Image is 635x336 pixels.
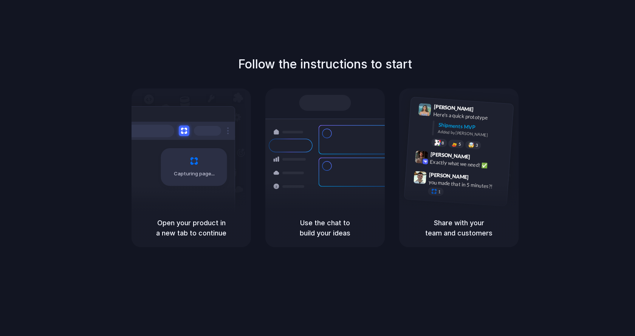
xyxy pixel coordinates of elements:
[441,141,444,145] span: 8
[433,110,509,123] div: Here's a quick prototype
[428,178,504,191] div: you made that in 5 minutes?!
[430,150,470,161] span: [PERSON_NAME]
[430,158,505,170] div: Exactly what we need! ✅
[438,190,441,194] span: 1
[238,55,412,73] h1: Follow the instructions to start
[475,143,478,147] span: 3
[458,142,461,146] span: 5
[438,129,507,139] div: Added by [PERSON_NAME]
[471,174,486,183] span: 9:47 AM
[476,106,491,115] span: 9:41 AM
[468,142,475,148] div: 🤯
[174,170,216,178] span: Capturing page
[429,170,469,181] span: [PERSON_NAME]
[434,102,474,113] span: [PERSON_NAME]
[408,218,510,238] h5: Share with your team and customers
[141,218,242,238] h5: Open your product in a new tab to continue
[274,218,376,238] h5: Use the chat to build your ideas
[438,121,508,133] div: Shipments MVP
[472,153,488,163] span: 9:42 AM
